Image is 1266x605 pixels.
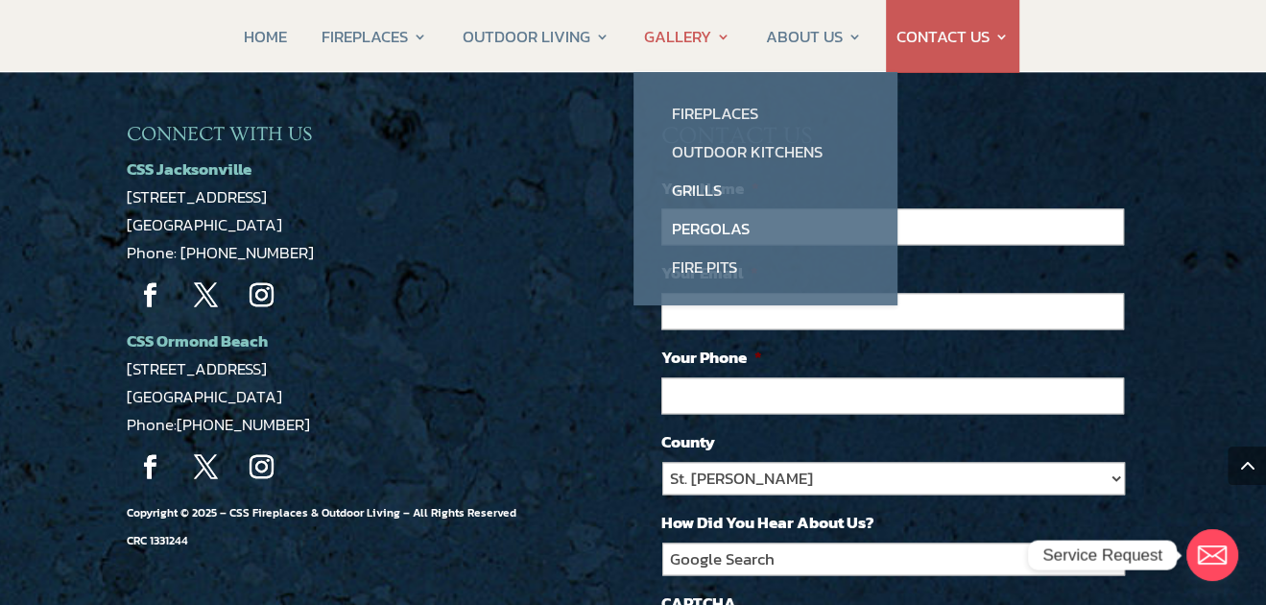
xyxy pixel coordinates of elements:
[182,272,230,320] a: Follow on X
[127,184,267,209] a: [STREET_ADDRESS]
[127,504,516,549] span: Copyright © 2025 – CSS Fireplaces & Outdoor Living – All Rights Reserved
[127,356,267,381] a: [STREET_ADDRESS]
[653,209,878,248] a: Pergolas
[661,347,762,368] label: Your Phone
[127,412,310,437] span: Phone:
[182,444,230,492] a: Follow on X
[127,328,268,353] a: CSS Ormond Beach
[653,94,878,133] a: Fireplaces
[127,444,175,492] a: Follow on Facebook
[127,123,312,145] span: CONNECT WITH US
[661,512,874,533] label: How Did You Hear About Us?
[661,431,715,452] label: County
[177,412,310,437] a: [PHONE_NUMBER]
[653,248,878,286] a: Fire Pits
[127,272,175,320] a: Follow on Facebook
[127,212,282,237] a: [GEOGRAPHIC_DATA]
[127,240,314,265] a: Phone: [PHONE_NUMBER]
[661,122,1140,160] h3: CONTACT US
[653,171,878,209] a: Grills
[238,444,286,492] a: Follow on Instagram
[127,532,188,549] span: CRC 1331244
[1186,529,1238,581] a: Email
[238,272,286,320] a: Follow on Instagram
[127,384,282,409] a: [GEOGRAPHIC_DATA]
[127,157,251,181] a: CSS Jacksonville
[653,133,878,171] a: Outdoor Kitchens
